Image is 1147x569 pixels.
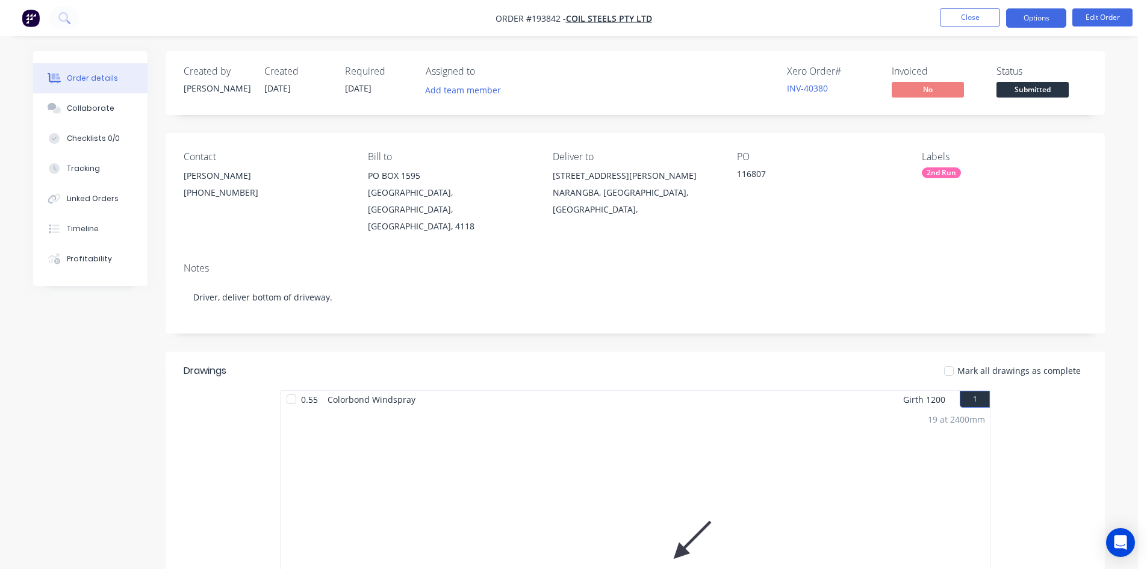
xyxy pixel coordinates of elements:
[67,163,100,174] div: Tracking
[33,214,148,244] button: Timeline
[184,184,349,201] div: [PHONE_NUMBER]
[787,66,877,77] div: Xero Order #
[184,151,349,163] div: Contact
[33,93,148,123] button: Collaborate
[892,66,982,77] div: Invoiced
[1106,528,1135,557] div: Open Intercom Messenger
[33,184,148,214] button: Linked Orders
[553,184,718,218] div: NARANGBA, [GEOGRAPHIC_DATA], [GEOGRAPHIC_DATA],
[368,167,533,235] div: PO BOX 1595[GEOGRAPHIC_DATA], [GEOGRAPHIC_DATA], [GEOGRAPHIC_DATA], 4118
[184,66,250,77] div: Created by
[264,66,331,77] div: Created
[996,82,1069,97] span: Submitted
[184,82,250,95] div: [PERSON_NAME]
[296,391,323,408] span: 0.55
[553,167,718,184] div: [STREET_ADDRESS][PERSON_NAME]
[184,364,226,378] div: Drawings
[1006,8,1066,28] button: Options
[553,167,718,218] div: [STREET_ADDRESS][PERSON_NAME]NARANGBA, [GEOGRAPHIC_DATA], [GEOGRAPHIC_DATA],
[922,151,1087,163] div: Labels
[566,13,652,24] a: COIL STEELS PTY LTD
[903,391,945,408] span: Girth 1200
[737,167,887,184] div: 116807
[22,9,40,27] img: Factory
[960,391,990,408] button: 1
[67,193,119,204] div: Linked Orders
[33,123,148,154] button: Checklists 0/0
[368,184,533,235] div: [GEOGRAPHIC_DATA], [GEOGRAPHIC_DATA], [GEOGRAPHIC_DATA], 4118
[496,13,566,24] span: Order #193842 -
[184,167,349,206] div: [PERSON_NAME][PHONE_NUMBER]
[33,244,148,274] button: Profitability
[33,63,148,93] button: Order details
[67,223,99,234] div: Timeline
[264,82,291,94] span: [DATE]
[426,66,546,77] div: Assigned to
[426,82,508,98] button: Add team member
[67,103,114,114] div: Collaborate
[957,364,1081,377] span: Mark all drawings as complete
[67,73,118,84] div: Order details
[922,167,961,178] div: 2nd Run
[892,82,964,97] span: No
[345,82,371,94] span: [DATE]
[996,66,1087,77] div: Status
[323,391,420,408] span: Colorbond Windspray
[940,8,1000,26] button: Close
[345,66,411,77] div: Required
[184,263,1087,274] div: Notes
[787,82,828,94] a: INV-40380
[996,82,1069,100] button: Submitted
[67,253,112,264] div: Profitability
[928,413,985,426] div: 19 at 2400mm
[1072,8,1133,26] button: Edit Order
[737,151,902,163] div: PO
[419,82,508,98] button: Add team member
[368,151,533,163] div: Bill to
[368,167,533,184] div: PO BOX 1595
[184,167,349,184] div: [PERSON_NAME]
[184,279,1087,316] div: Driver, deliver bottom of driveway.
[67,133,120,144] div: Checklists 0/0
[553,151,718,163] div: Deliver to
[33,154,148,184] button: Tracking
